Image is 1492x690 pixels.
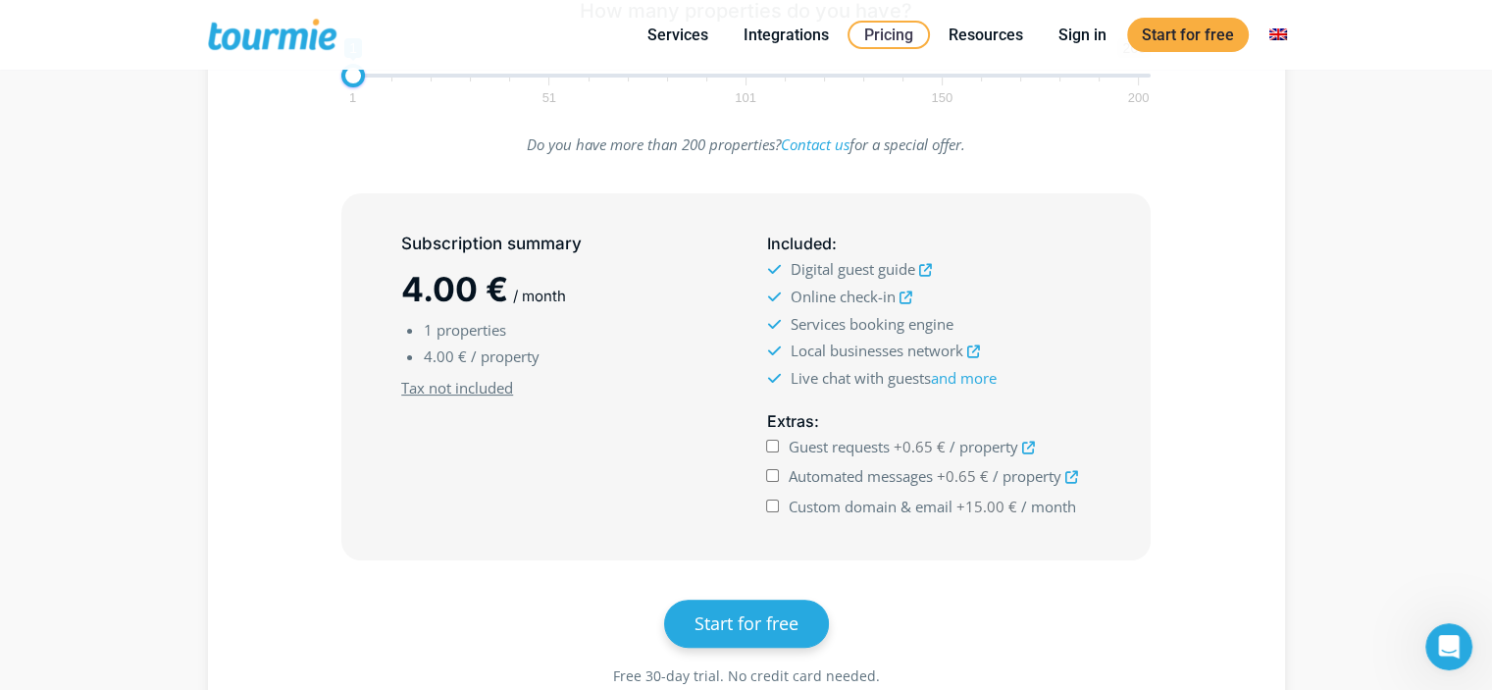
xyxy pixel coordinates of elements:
[789,466,933,486] span: Automated messages
[401,378,513,398] u: Tax not included
[424,346,467,366] span: 4.00 €
[1127,18,1249,52] a: Start for free
[695,611,798,635] span: Start for free
[937,466,989,486] span: +0.65 €
[437,320,506,340] span: properties
[729,23,844,47] a: Integrations
[664,600,829,648] a: Start for free
[766,411,813,431] span: Extras
[789,497,952,516] span: Custom domain & email
[790,287,895,306] span: Online check-in
[424,320,433,340] span: 1
[790,368,996,388] span: Live chat with guests
[1425,623,1472,670] iframe: Intercom live chat
[613,666,880,685] span: Free 30-day trial. No credit card needed.
[471,346,540,366] span: / property
[993,466,1061,486] span: / property
[790,314,952,334] span: Services booking engine
[341,132,1151,158] p: Do you have more than 200 properties? for a special offer.
[1125,93,1153,102] span: 200
[766,409,1090,434] h5: :
[789,437,890,456] span: Guest requests
[930,368,996,388] a: and more
[1044,23,1121,47] a: Sign in
[956,497,1017,516] span: +15.00 €
[766,232,1090,256] h5: :
[633,23,723,47] a: Services
[894,437,946,456] span: +0.65 €
[513,287,566,305] span: / month
[950,437,1018,456] span: / property
[848,21,930,49] a: Pricing
[346,93,359,102] span: 1
[540,93,559,102] span: 51
[732,93,759,102] span: 101
[934,23,1038,47] a: Resources
[781,134,849,154] a: Contact us
[790,341,962,360] span: Local businesses network
[401,232,725,256] h5: Subscription summary
[1021,497,1076,516] span: / month
[766,234,831,253] span: Included
[401,269,508,309] span: 4.00 €
[790,259,914,279] span: Digital guest guide
[928,93,955,102] span: 150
